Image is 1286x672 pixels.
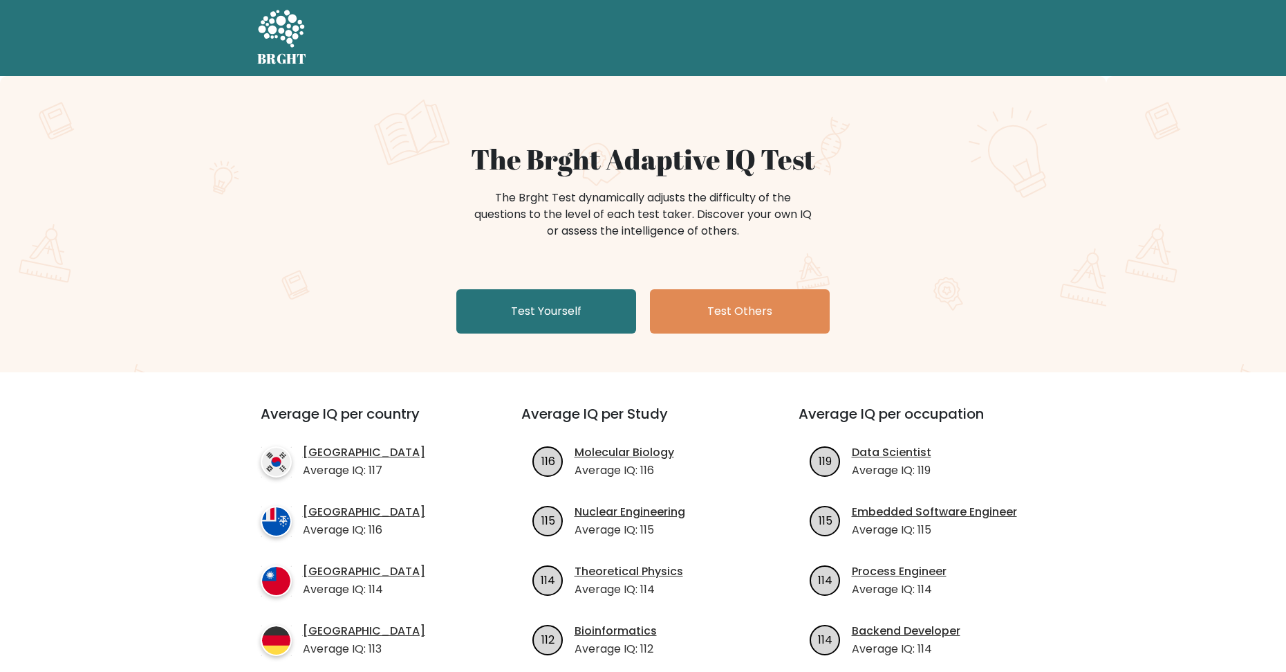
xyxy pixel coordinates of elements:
p: Average IQ: 114 [852,641,960,657]
img: country [261,625,292,656]
img: country [261,506,292,537]
a: [GEOGRAPHIC_DATA] [303,623,425,639]
text: 112 [541,631,555,647]
text: 115 [818,512,832,528]
h5: BRGHT [257,51,307,67]
h3: Average IQ per country [261,406,472,439]
p: Average IQ: 119 [852,462,931,479]
a: [GEOGRAPHIC_DATA] [303,444,425,461]
p: Average IQ: 113 [303,641,425,657]
a: Embedded Software Engineer [852,504,1017,520]
p: Average IQ: 114 [303,581,425,598]
a: Molecular Biology [575,444,674,461]
a: Nuclear Engineering [575,504,685,520]
p: Average IQ: 116 [303,522,425,538]
a: Test Others [650,289,830,334]
text: 119 [819,453,832,469]
h1: The Brght Adaptive IQ Test [306,143,980,176]
h3: Average IQ per Study [521,406,765,439]
a: Backend Developer [852,623,960,639]
p: Average IQ: 114 [575,581,683,598]
text: 114 [818,631,832,647]
p: Average IQ: 115 [852,522,1017,538]
p: Average IQ: 112 [575,641,657,657]
a: [GEOGRAPHIC_DATA] [303,504,425,520]
text: 114 [818,572,832,588]
a: Data Scientist [852,444,931,461]
a: Process Engineer [852,563,947,580]
a: Bioinformatics [575,623,657,639]
a: [GEOGRAPHIC_DATA] [303,563,425,580]
p: Average IQ: 116 [575,462,674,479]
text: 115 [541,512,555,528]
img: country [261,446,292,478]
img: country [261,565,292,597]
p: Average IQ: 114 [852,581,947,598]
a: Test Yourself [456,289,636,334]
h3: Average IQ per occupation [799,406,1043,439]
a: BRGHT [257,6,307,71]
a: Theoretical Physics [575,563,683,580]
p: Average IQ: 115 [575,522,685,538]
p: Average IQ: 117 [303,462,425,479]
div: The Brght Test dynamically adjusts the difficulty of the questions to the level of each test take... [470,190,816,239]
text: 114 [541,572,555,588]
text: 116 [541,453,555,469]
